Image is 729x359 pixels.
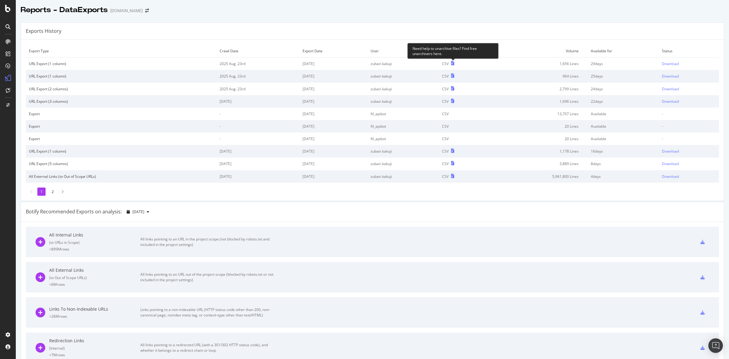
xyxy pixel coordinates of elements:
[662,86,716,91] a: Download
[299,133,368,145] td: [DATE]
[145,9,149,13] div: arrow-right-arrow-left
[132,209,144,214] span: 2025 Aug. 22nd
[442,99,449,104] div: CSV
[588,83,659,95] td: 24 days
[217,133,300,145] td: -
[700,310,705,315] div: csv-export
[487,45,588,57] td: Volume
[26,208,122,215] div: Botify Recommended Exports on analysis:
[29,86,214,91] div: URL Export (2 columns)
[439,133,487,145] td: CSV
[140,307,277,318] div: Links pointing to a non-indexable URL (HTTP status code other than 200, non-canonical page, noind...
[407,43,498,59] div: Need help to unarchive files? Find free unarchivers here.
[368,157,439,170] td: zubair.kakuji
[588,57,659,70] td: 29 days
[439,108,487,120] td: CSV
[700,240,705,244] div: csv-export
[217,57,300,70] td: 2025 Aug. 23rd
[49,346,140,351] div: ( Internal )
[49,275,140,280] div: ( to Out of Scope URLs )
[49,232,140,238] div: All Internal Links
[299,170,368,183] td: [DATE]
[110,8,143,14] div: [DOMAIN_NAME]
[140,236,277,247] div: All links pointing to an URL in the project scope (not blocked by robots.txt and included in the ...
[442,174,449,179] div: CSV
[368,83,439,95] td: zubair.kakuji
[37,188,46,196] li: 1
[591,136,656,141] div: Available
[368,95,439,108] td: zubair.kakuji
[659,120,719,133] td: -
[299,120,368,133] td: [DATE]
[29,74,214,79] div: URL Export (1 column)
[487,157,588,170] td: 3,889 Lines
[368,133,439,145] td: ftl_apibot
[368,57,439,70] td: zubair.kakuji
[29,174,214,179] div: All External Links (to Out of Scope URLs)
[26,28,61,35] div: Exports History
[591,111,656,116] div: Available
[487,70,588,82] td: 964 Lines
[217,70,300,82] td: 2025 Aug. 23rd
[662,149,716,154] a: Download
[659,108,719,120] td: -
[49,240,140,245] div: ( to URLs in Scope )
[26,45,217,57] td: Export Type
[29,136,214,141] div: Export
[29,124,214,129] div: Export
[368,120,439,133] td: ftl_apibot
[591,124,656,129] div: Available
[487,95,588,108] td: 1,696 Lines
[217,145,300,157] td: [DATE]
[299,70,368,82] td: [DATE]
[299,157,368,170] td: [DATE]
[588,170,659,183] td: 4 days
[588,95,659,108] td: 22 days
[487,145,588,157] td: 1,178 Lines
[49,352,140,357] div: = 7M rows
[588,70,659,82] td: 25 days
[588,145,659,157] td: 16 days
[662,174,716,179] a: Download
[217,157,300,170] td: [DATE]
[217,45,300,57] td: Crawl Date
[217,170,300,183] td: [DATE]
[29,149,214,154] div: URL Export (1 column)
[217,108,300,120] td: -
[368,145,439,157] td: zubair.kakuji
[662,174,679,179] div: Download
[49,188,57,196] li: 2
[217,83,300,95] td: 2025 Aug. 23rd
[708,338,723,353] div: Open Intercom Messenger
[368,170,439,183] td: zubair.kakuji
[29,99,214,104] div: URL Export (3 columns)
[299,95,368,108] td: [DATE]
[217,95,300,108] td: [DATE]
[487,57,588,70] td: 1,656 Lines
[29,61,214,66] div: URL Export (1 column)
[442,61,449,66] div: CSV
[49,338,140,344] div: Redirection Links
[662,99,679,104] div: Download
[217,120,300,133] td: -
[49,314,140,319] div: = 26M rows
[588,157,659,170] td: 8 days
[662,61,679,66] div: Download
[49,282,140,287] div: = 6M rows
[487,133,588,145] td: 20 Lines
[49,306,140,312] div: Links To Non-Indexable URLs
[487,120,588,133] td: 20 Lines
[299,108,368,120] td: [DATE]
[659,45,719,57] td: Status
[662,74,716,79] a: Download
[368,108,439,120] td: ftl_apibot
[662,161,679,166] div: Download
[368,70,439,82] td: zubair.kakuji
[299,83,368,95] td: [DATE]
[29,111,214,116] div: Export
[487,83,588,95] td: 2,799 Lines
[662,86,679,91] div: Download
[662,74,679,79] div: Download
[662,99,716,104] a: Download
[442,86,449,91] div: CSV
